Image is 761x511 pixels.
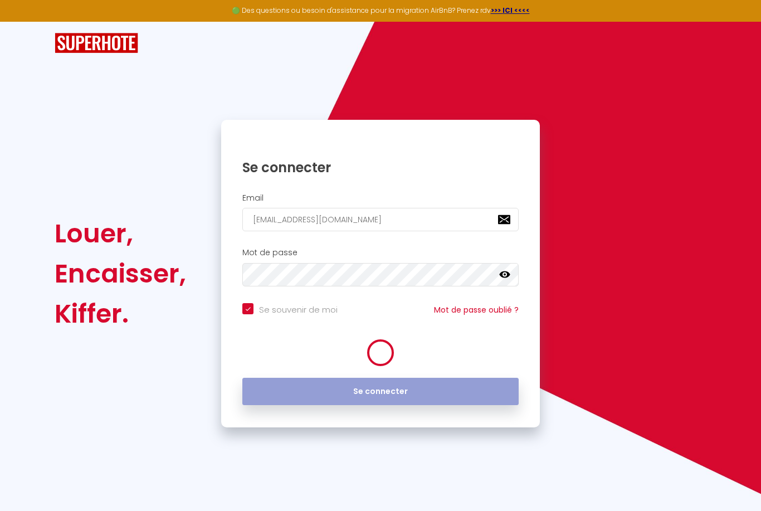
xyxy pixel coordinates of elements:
[55,213,186,254] div: Louer,
[242,193,519,203] h2: Email
[55,33,138,53] img: SuperHote logo
[55,254,186,294] div: Encaisser,
[242,159,519,176] h1: Se connecter
[242,378,519,406] button: Se connecter
[242,248,519,257] h2: Mot de passe
[434,304,519,315] a: Mot de passe oublié ?
[242,208,519,231] input: Ton Email
[55,294,186,334] div: Kiffer.
[491,6,530,15] a: >>> ICI <<<<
